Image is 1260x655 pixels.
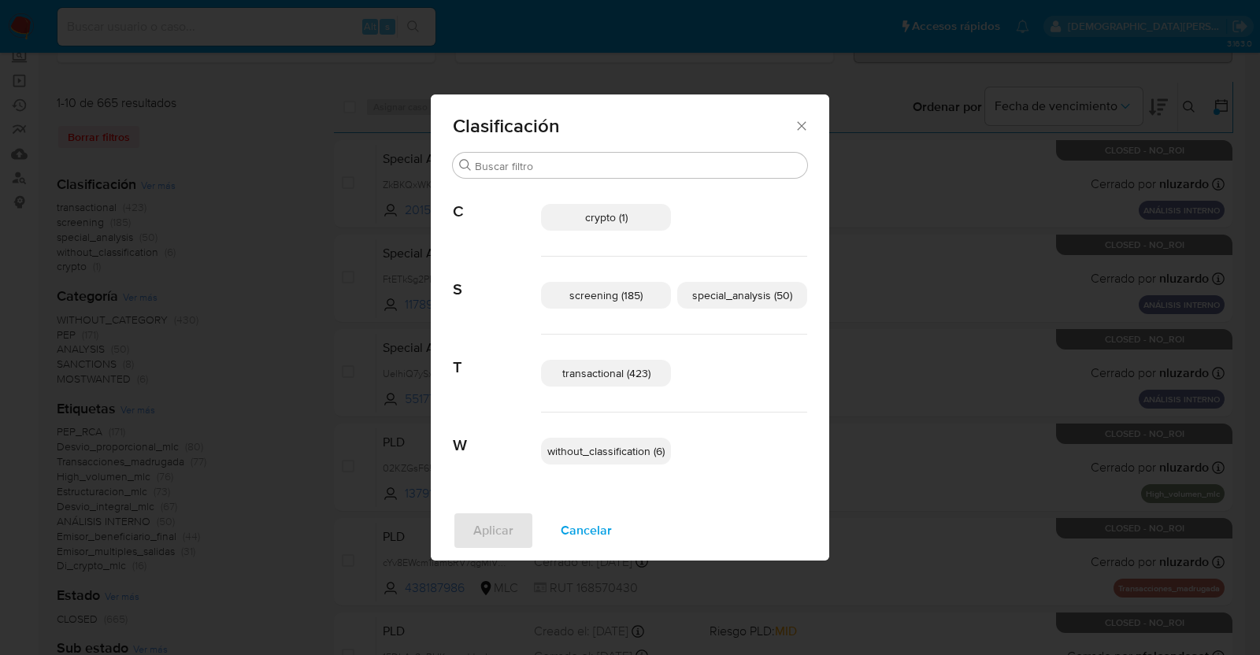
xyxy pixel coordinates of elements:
[475,159,801,173] input: Buscar filtro
[677,282,807,309] div: special_analysis (50)
[453,257,541,299] span: S
[541,438,671,464] div: without_classification (6)
[453,335,541,377] span: T
[541,282,671,309] div: screening (185)
[692,287,792,303] span: special_analysis (50)
[547,443,665,459] span: without_classification (6)
[453,179,541,221] span: C
[453,413,541,455] span: W
[541,360,671,387] div: transactional (423)
[585,209,628,225] span: crypto (1)
[541,204,671,231] div: crypto (1)
[561,513,612,548] span: Cancelar
[459,159,472,172] button: Buscar
[540,512,632,550] button: Cancelar
[562,365,650,381] span: transactional (423)
[453,117,794,135] span: Clasificación
[794,118,808,132] button: Cerrar
[569,287,643,303] span: screening (185)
